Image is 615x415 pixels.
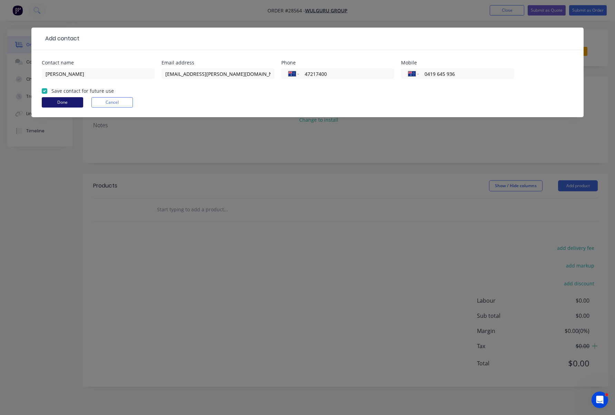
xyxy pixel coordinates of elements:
div: Add contact [42,34,79,43]
div: Contact name [42,60,155,65]
div: Email address [162,60,274,65]
div: Mobile [401,60,514,65]
label: Save contact for future use [51,87,114,94]
button: Done [42,97,83,108]
button: Cancel [91,97,133,108]
iframe: Intercom live chat [592,392,608,408]
div: Phone [281,60,394,65]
